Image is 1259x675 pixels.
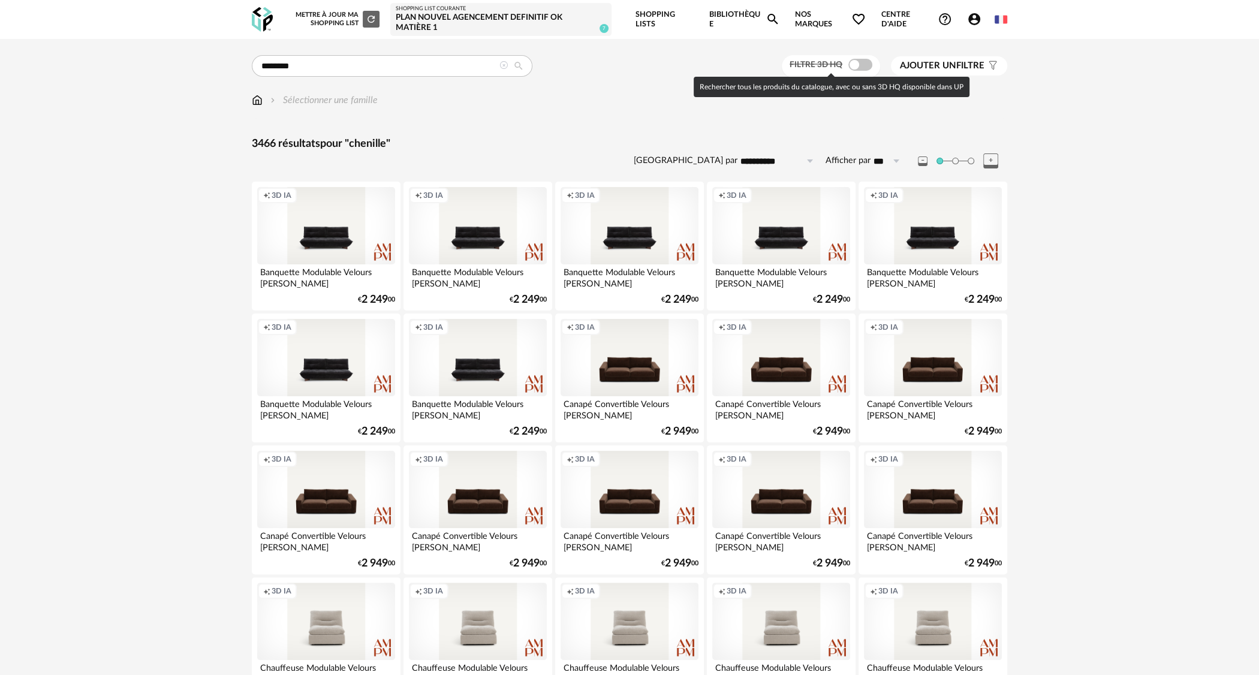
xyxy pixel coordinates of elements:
span: 3D IA [423,454,443,464]
div: Rechercher tous les produits du catalogue, avec ou sans 3D HQ disponible dans UP [694,77,969,97]
span: Creation icon [263,454,270,464]
span: Creation icon [870,586,877,596]
a: Creation icon 3D IA Banquette Modulable Velours [PERSON_NAME] €2 24900 [403,182,552,311]
div: Canapé Convertible Velours [PERSON_NAME] [712,528,850,552]
span: Creation icon [415,323,422,332]
span: 2 949 [968,559,995,568]
span: filtre [900,60,984,72]
span: Creation icon [567,454,574,464]
div: Canapé Convertible Velours [PERSON_NAME] [561,528,698,552]
span: 3D IA [878,454,898,464]
a: Creation icon 3D IA Canapé Convertible Velours [PERSON_NAME] €2 94900 [403,445,552,575]
img: OXP [252,7,273,32]
span: 2 949 [513,559,540,568]
span: Creation icon [718,191,725,200]
span: Centre d'aideHelp Circle Outline icon [881,10,952,29]
span: 2 249 [513,427,540,436]
div: Canapé Convertible Velours [PERSON_NAME] [561,396,698,420]
span: 3D IA [575,586,595,596]
div: Banquette Modulable Velours [PERSON_NAME] [561,264,698,288]
span: Account Circle icon [967,12,987,26]
div: € 00 [813,559,850,568]
span: 2 249 [513,296,540,304]
a: Creation icon 3D IA Canapé Convertible Velours [PERSON_NAME] €2 94900 [707,314,856,443]
div: Banquette Modulable Velours [PERSON_NAME] [257,264,395,288]
div: € 00 [510,559,547,568]
span: Filter icon [984,60,998,72]
span: 3D IA [423,586,443,596]
span: 2 949 [817,427,843,436]
a: Creation icon 3D IA Banquette Modulable Velours [PERSON_NAME] €2 24900 [252,314,400,443]
img: svg+xml;base64,PHN2ZyB3aWR0aD0iMTYiIGhlaWdodD0iMTYiIHZpZXdCb3g9IjAgMCAxNiAxNiIgZmlsbD0ibm9uZSIgeG... [268,94,278,107]
div: € 00 [510,427,547,436]
span: 2 249 [817,296,843,304]
span: 2 949 [665,559,691,568]
span: Heart Outline icon [851,12,866,26]
label: Afficher par [826,155,871,167]
a: Shopping List courante Plan nouvel agencement definitif ok matière 1 7 [396,5,606,34]
span: 3D IA [878,586,898,596]
span: 7 [600,24,609,33]
span: Creation icon [263,586,270,596]
span: 3D IA [272,454,291,464]
span: Creation icon [718,454,725,464]
span: Refresh icon [366,16,377,22]
span: pour "chenille" [320,138,390,149]
a: Creation icon 3D IA Canapé Convertible Velours [PERSON_NAME] €2 94900 [555,445,704,575]
div: Banquette Modulable Velours [PERSON_NAME] [409,264,547,288]
div: € 00 [965,427,1002,436]
span: Creation icon [718,323,725,332]
div: Canapé Convertible Velours [PERSON_NAME] [257,528,395,552]
img: fr [995,13,1007,26]
div: € 00 [813,427,850,436]
span: 3D IA [575,191,595,200]
div: Canapé Convertible Velours [PERSON_NAME] [712,396,850,420]
div: Banquette Modulable Velours [PERSON_NAME] [409,396,547,420]
div: Banquette Modulable Velours [PERSON_NAME] [864,264,1002,288]
span: 2 249 [362,296,388,304]
span: Creation icon [263,191,270,200]
div: Canapé Convertible Velours [PERSON_NAME] [409,528,547,552]
a: Creation icon 3D IA Canapé Convertible Velours [PERSON_NAME] €2 94900 [859,445,1007,575]
a: Creation icon 3D IA Banquette Modulable Velours [PERSON_NAME] €2 24900 [859,182,1007,311]
img: svg+xml;base64,PHN2ZyB3aWR0aD0iMTYiIGhlaWdodD0iMTciIHZpZXdCb3g9IjAgMCAxNiAxNyIgZmlsbD0ibm9uZSIgeG... [252,94,263,107]
span: Creation icon [870,323,877,332]
div: Plan nouvel agencement definitif ok matière 1 [396,13,606,34]
div: € 00 [813,296,850,304]
div: € 00 [358,296,395,304]
div: Canapé Convertible Velours [PERSON_NAME] [864,396,1002,420]
span: 3D IA [727,323,746,332]
div: € 00 [965,559,1002,568]
span: 3D IA [727,586,746,596]
span: Magnify icon [766,12,780,26]
span: Creation icon [415,454,422,464]
div: € 00 [661,427,698,436]
a: Creation icon 3D IA Canapé Convertible Velours [PERSON_NAME] €2 94900 [252,445,400,575]
span: 3D IA [575,323,595,332]
span: 3D IA [727,191,746,200]
span: Filtre 3D HQ [790,61,842,69]
a: Creation icon 3D IA Canapé Convertible Velours [PERSON_NAME] €2 94900 [859,314,1007,443]
div: Sélectionner une famille [268,94,378,107]
span: Creation icon [263,323,270,332]
button: Ajouter unfiltre Filter icon [891,56,1007,76]
span: 2 249 [968,296,995,304]
span: 3D IA [727,454,746,464]
div: € 00 [358,559,395,568]
a: Creation icon 3D IA Canapé Convertible Velours [PERSON_NAME] €2 94900 [555,314,704,443]
span: 3D IA [423,323,443,332]
span: 3D IA [272,323,291,332]
span: 3D IA [272,586,291,596]
span: 3D IA [878,191,898,200]
a: Creation icon 3D IA Banquette Modulable Velours [PERSON_NAME] €2 24900 [555,182,704,311]
div: € 00 [358,427,395,436]
div: Canapé Convertible Velours [PERSON_NAME] [864,528,1002,552]
span: Creation icon [567,586,574,596]
span: 2 949 [665,427,691,436]
div: € 00 [661,296,698,304]
span: 2 249 [665,296,691,304]
div: Banquette Modulable Velours [PERSON_NAME] [712,264,850,288]
span: 2 949 [817,559,843,568]
span: Help Circle Outline icon [938,12,952,26]
a: Creation icon 3D IA Banquette Modulable Velours [PERSON_NAME] €2 24900 [707,182,856,311]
